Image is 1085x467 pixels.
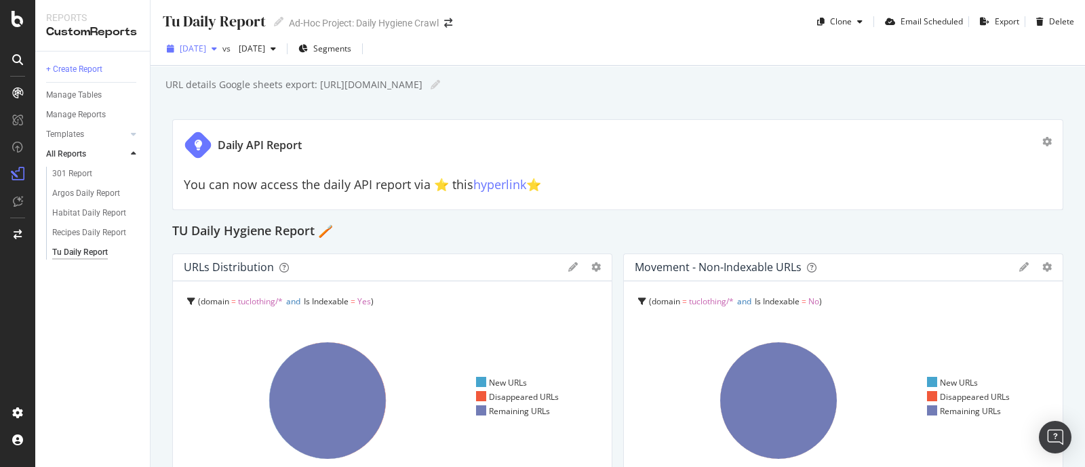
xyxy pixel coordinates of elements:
a: + Create Report [46,62,140,77]
div: Tu Daily Report [161,11,266,32]
span: tuclothing/* [238,296,283,307]
button: Clone [812,11,868,33]
span: No [808,296,819,307]
span: Yes [357,296,371,307]
a: All Reports [46,147,127,161]
a: Templates [46,127,127,142]
button: Segments [293,38,357,60]
div: Export [995,16,1019,27]
div: Remaining URLs [927,405,1002,417]
div: Disappeared URLs [476,391,559,403]
div: Manage Tables [46,88,102,102]
div: TU Daily Hygiene Report 🪥 [172,221,1063,243]
h2: You can now access the daily API report via ⭐️ this ⭐️ [184,178,1052,192]
div: Recipes Daily Report [52,226,126,240]
div: Open Intercom Messenger [1039,421,1071,453]
div: Daily API ReportYou can now access the daily API report via ⭐️ thishyperlink⭐️ [172,119,1063,210]
div: New URLs [927,377,979,388]
button: Export [974,11,1019,33]
i: Edit report name [431,80,440,89]
div: Remaining URLs [476,405,551,417]
div: Clone [830,16,852,27]
button: Email Scheduled [880,11,963,33]
div: Habitat Daily Report [52,206,126,220]
a: Recipes Daily Report [52,226,140,240]
span: and [286,296,300,307]
div: Delete [1049,16,1074,27]
a: Argos Daily Report [52,186,140,201]
div: New URLs [476,377,528,388]
div: gear [1042,262,1052,272]
div: Reports [46,11,139,24]
span: tuclothing/* [689,296,734,307]
span: vs [222,43,233,54]
div: Disappeared URLs [927,391,1010,403]
div: All Reports [46,147,86,161]
div: Templates [46,127,84,142]
h2: TU Daily Hygiene Report 🪥 [172,221,333,243]
a: Tu Daily Report [52,245,140,260]
div: Email Scheduled [901,16,963,27]
i: Edit report name [274,17,283,26]
span: Is Indexable [755,296,800,307]
button: Delete [1031,11,1074,33]
div: URLs Distribution [184,260,274,274]
div: + Create Report [46,62,102,77]
span: 2025 Sep. 3rd [180,43,206,54]
span: 2025 Aug. 6th [233,43,265,54]
span: = [351,296,355,307]
button: [DATE] [233,38,281,60]
span: domain [652,296,680,307]
a: Manage Tables [46,88,140,102]
div: CustomReports [46,24,139,40]
div: Movement - non-indexable URLs [635,260,802,274]
div: Daily API Report [218,138,302,153]
span: = [682,296,687,307]
div: Argos Daily Report [52,186,120,201]
a: hyperlink [473,176,526,192]
div: Ad-Hoc Project: Daily Hygiene Crawl [289,16,439,30]
span: = [802,296,806,307]
a: Manage Reports [46,108,140,122]
span: domain [201,296,229,307]
div: arrow-right-arrow-left [444,18,452,28]
span: and [737,296,751,307]
span: Segments [313,43,351,54]
a: Habitat Daily Report [52,206,140,220]
div: gear [591,262,601,272]
div: URL details Google sheets export: [URL][DOMAIN_NAME] [164,78,422,92]
div: gear [1042,137,1052,146]
span: = [231,296,236,307]
span: Is Indexable [304,296,349,307]
button: [DATE] [161,38,222,60]
div: 301 Report [52,167,92,181]
a: 301 Report [52,167,140,181]
div: Manage Reports [46,108,106,122]
div: Tu Daily Report [52,245,108,260]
